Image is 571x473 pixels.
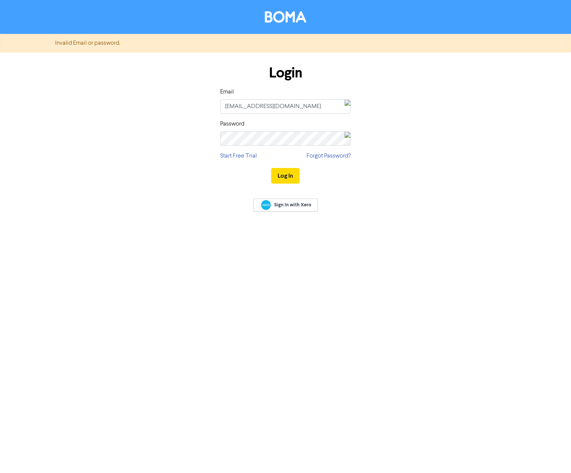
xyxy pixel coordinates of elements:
label: Password [220,120,244,128]
img: Xero logo [261,200,271,210]
a: Start Free Trial [220,152,257,161]
img: BOMA Logo [265,11,306,23]
button: Log In [271,168,299,184]
div: Invalid Email or password. [50,39,521,48]
a: Forgot Password? [307,152,350,161]
h1: Login [220,64,350,82]
span: Sign In with Xero [274,201,311,208]
iframe: Chat Widget [534,437,571,473]
label: Email [220,88,234,96]
a: Sign In with Xero [253,199,317,212]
